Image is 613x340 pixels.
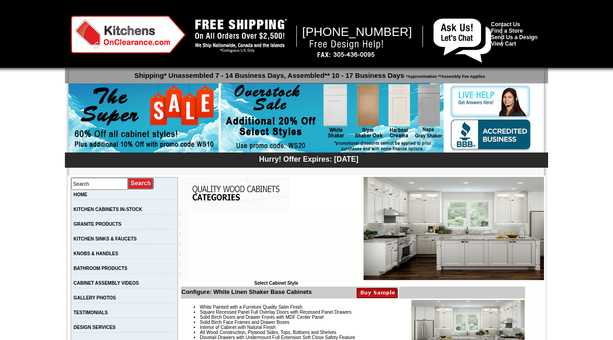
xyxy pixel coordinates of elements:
[189,211,364,281] iframe: Browser incompatible
[74,266,127,271] a: BATHROOM PRODUCTS
[74,192,87,197] a: HOME
[491,21,520,28] a: Contact Us
[302,25,412,39] span: [PHONE_NUMBER]
[200,330,336,335] span: All Wood Construction, Plywood Sides, Tops, Bottoms and Shelves
[200,335,355,340] span: Dovetail Drawers with Undermount Full Extension Soft Close Safety Feature
[254,281,298,286] b: Select Cabinet Style
[74,310,108,315] a: TESTIMONIALS
[74,295,116,300] a: GALLERY PHOTOS
[74,236,137,241] a: KITCHEN SINKS & FAUCETS
[71,16,186,53] img: Kitchens on Clearance Logo
[74,281,139,286] a: CABINET ASSEMBLY VIDEOS
[74,251,118,256] a: KNOBS & HANDLES
[491,41,516,47] a: View Cart
[74,222,121,227] a: GRANITE PRODUCTS
[128,177,154,190] input: Submit
[181,288,312,295] b: Configure: White Linen Shaker Base Cabinets
[200,305,302,310] span: White Painted with a Furniture Quality Satin Finish
[491,34,538,41] a: Send Us a Design
[404,72,485,79] span: *Approximation **Assembly Fee Applies
[200,325,276,330] span: Interior of Cabinet with Natural Finish
[74,207,142,212] a: KITCHEN CABINETS IN-STOCK
[200,310,352,315] span: Square Recessed Panel Full Overlay Doors with Recessed Panel Drawers
[364,177,544,280] img: White Linen Shaker
[200,320,289,325] span: Solid Birch Face Frames and Drawer Boxes
[491,28,523,34] a: Find a Store
[200,315,324,320] span: Solid Birch Doors and Drawer Fronts with MDF Center Panel
[74,325,116,330] a: DESIGN SERVICES
[69,154,548,164] div: Hurry! Offer Expires: [DATE]
[69,67,548,79] p: Shipping* Unassembled 7 - 14 Business Days, Assembled** 10 - 17 Business Days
